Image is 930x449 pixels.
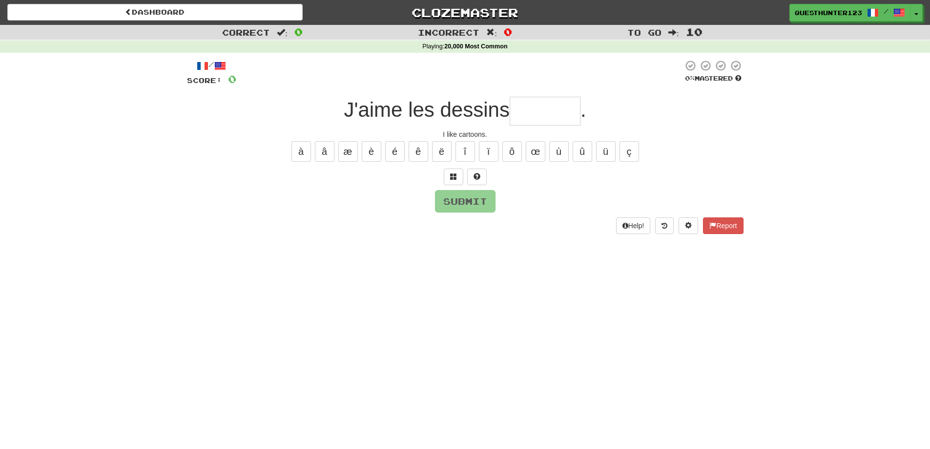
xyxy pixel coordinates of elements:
[291,141,311,162] button: à
[362,141,381,162] button: è
[294,26,303,38] span: 0
[444,43,507,50] strong: 20,000 Most Common
[317,4,613,21] a: Clozemaster
[884,8,889,15] span: /
[479,141,498,162] button: ï
[795,8,862,17] span: questhunter123
[187,76,222,85] span: Score:
[686,26,703,38] span: 10
[444,169,463,185] button: Switch sentence to multiple choice alt+p
[418,27,479,37] span: Incorrect
[455,141,475,162] button: î
[616,217,651,234] button: Help!
[344,98,510,121] span: J'aime les dessins
[573,141,592,162] button: û
[228,73,236,85] span: 0
[409,141,428,162] button: ê
[549,141,569,162] button: ù
[187,129,744,139] div: I like cartoons.
[432,141,452,162] button: ë
[596,141,616,162] button: ü
[187,60,236,72] div: /
[655,217,674,234] button: Round history (alt+y)
[683,74,744,83] div: Mastered
[627,27,661,37] span: To go
[504,26,512,38] span: 0
[385,141,405,162] button: é
[580,98,586,121] span: .
[435,190,496,213] button: Submit
[222,27,270,37] span: Correct
[620,141,639,162] button: ç
[668,28,679,37] span: :
[7,4,303,21] a: Dashboard
[526,141,545,162] button: œ
[703,217,743,234] button: Report
[502,141,522,162] button: ô
[315,141,334,162] button: â
[486,28,497,37] span: :
[685,74,695,82] span: 0 %
[467,169,487,185] button: Single letter hint - you only get 1 per sentence and score half the points! alt+h
[338,141,358,162] button: æ
[277,28,288,37] span: :
[789,4,910,21] a: questhunter123 /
